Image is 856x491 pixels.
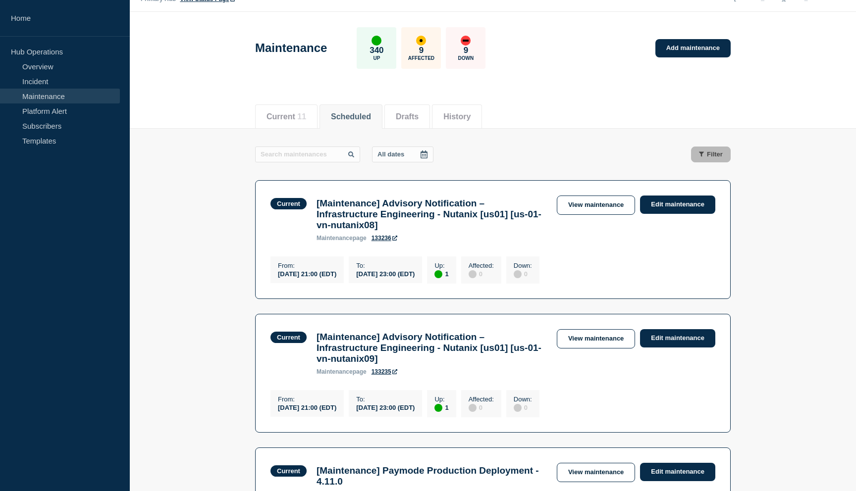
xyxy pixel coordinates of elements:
div: 1 [434,269,448,278]
div: 0 [469,269,494,278]
button: History [443,112,471,121]
div: Current [277,334,300,341]
p: Up : [434,262,448,269]
div: [DATE] 21:00 (EDT) [278,403,336,411]
div: [DATE] 23:00 (EDT) [356,403,415,411]
div: disabled [469,270,477,278]
p: 340 [370,46,383,55]
p: Down : [514,395,532,403]
h3: [Maintenance] Paymode Production Deployment - 4.11.0 [317,465,547,487]
input: Search maintenances [255,147,360,162]
div: 1 [434,403,448,412]
p: To : [356,395,415,403]
a: View maintenance [557,329,635,348]
p: Affected : [469,395,494,403]
button: Filter [691,147,731,162]
a: 133235 [372,368,397,375]
div: 0 [514,269,532,278]
a: Edit maintenance [640,329,715,347]
a: 133236 [372,235,397,242]
div: [DATE] 23:00 (EDT) [356,269,415,278]
h3: [Maintenance] Advisory Notification – Infrastructure Engineering - Nutanix [us01] [us-01-vn-nutan... [317,332,547,364]
a: View maintenance [557,196,635,215]
a: Add maintenance [655,39,731,57]
div: [DATE] 21:00 (EDT) [278,269,336,278]
div: down [461,36,471,46]
div: disabled [469,404,477,412]
p: page [317,235,367,242]
button: Drafts [396,112,419,121]
div: up [434,404,442,412]
p: Down : [514,262,532,269]
a: Edit maintenance [640,463,715,481]
span: maintenance [317,235,353,242]
p: Affected [408,55,434,61]
div: up [372,36,381,46]
button: Scheduled [331,112,371,121]
div: disabled [514,270,522,278]
p: Down [458,55,474,61]
p: 9 [464,46,468,55]
div: Current [277,467,300,475]
a: Edit maintenance [640,196,715,214]
div: Current [277,200,300,207]
p: page [317,368,367,375]
div: up [434,270,442,278]
p: From : [278,262,336,269]
p: 9 [419,46,424,55]
p: All dates [377,150,404,158]
p: To : [356,262,415,269]
h3: [Maintenance] Advisory Notification – Infrastructure Engineering - Nutanix [us01] [us-01-vn-nutan... [317,198,547,231]
a: View maintenance [557,463,635,482]
span: Filter [707,150,723,158]
p: Up [373,55,380,61]
div: 0 [514,403,532,412]
span: 11 [297,112,306,121]
button: All dates [372,147,433,162]
h1: Maintenance [255,41,327,55]
span: maintenance [317,368,353,375]
div: disabled [514,404,522,412]
p: Affected : [469,262,494,269]
div: 0 [469,403,494,412]
button: Current 11 [267,112,306,121]
div: affected [416,36,426,46]
p: Up : [434,395,448,403]
p: From : [278,395,336,403]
